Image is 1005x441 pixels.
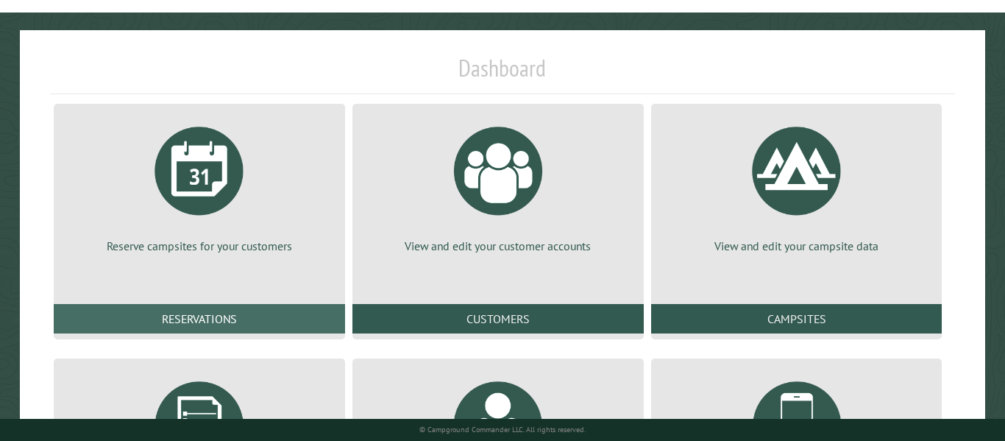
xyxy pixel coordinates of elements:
a: View and edit your customer accounts [370,116,626,254]
a: Reserve campsites for your customers [71,116,327,254]
a: Campsites [651,304,942,334]
p: View and edit your campsite data [669,238,925,254]
a: Customers [352,304,644,334]
small: © Campground Commander LLC. All rights reserved. [419,425,586,434]
a: Reservations [54,304,345,334]
a: View and edit your campsite data [669,116,925,254]
h1: Dashboard [50,54,954,94]
p: View and edit your customer accounts [370,238,626,254]
p: Reserve campsites for your customers [71,238,327,254]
